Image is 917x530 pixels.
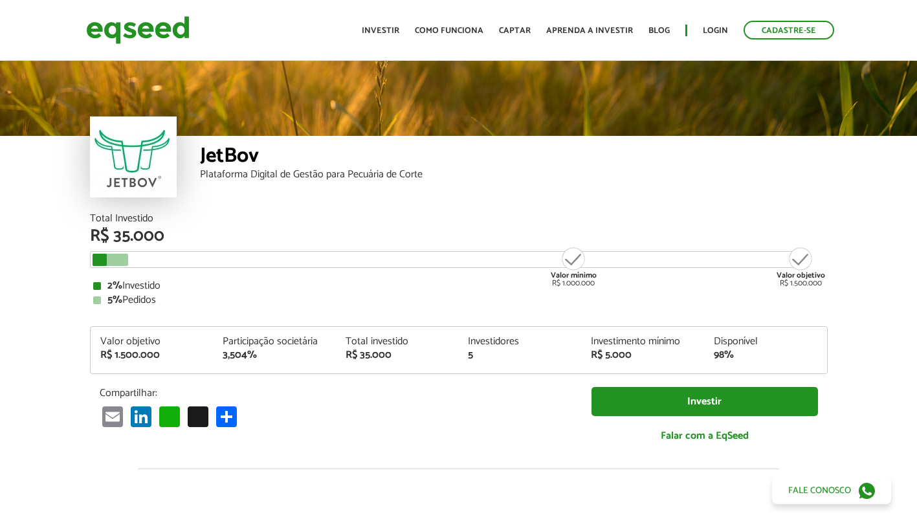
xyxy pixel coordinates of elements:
[551,269,597,282] strong: Valor mínimo
[591,350,694,360] div: R$ 5.000
[100,406,126,427] a: Email
[468,350,571,360] div: 5
[100,350,204,360] div: R$ 1.500.000
[346,350,449,360] div: R$ 35.000
[93,281,824,291] div: Investido
[468,337,571,347] div: Investidores
[546,27,633,35] a: Aprenda a investir
[200,170,828,180] div: Plataforma Digital de Gestão para Pecuária de Corte
[744,21,834,39] a: Cadastre-se
[90,228,828,245] div: R$ 35.000
[86,13,190,47] img: EqSeed
[90,214,828,224] div: Total Investido
[346,337,449,347] div: Total investido
[714,350,817,360] div: 98%
[128,406,154,427] a: LinkedIn
[714,337,817,347] div: Disponível
[777,246,825,287] div: R$ 1.500.000
[107,277,122,294] strong: 2%
[591,387,818,416] a: Investir
[185,406,211,427] a: X
[591,423,818,449] a: Falar com a EqSeed
[499,27,531,35] a: Captar
[772,477,891,504] a: Fale conosco
[777,269,825,282] strong: Valor objetivo
[223,350,326,360] div: 3,504%
[157,406,182,427] a: WhatsApp
[100,387,572,399] p: Compartilhar:
[100,337,204,347] div: Valor objetivo
[415,27,483,35] a: Como funciona
[223,337,326,347] div: Participação societária
[703,27,728,35] a: Login
[200,146,828,170] div: JetBov
[107,291,122,309] strong: 5%
[93,295,824,305] div: Pedidos
[648,27,670,35] a: Blog
[362,27,399,35] a: Investir
[549,246,598,287] div: R$ 1.000.000
[591,337,694,347] div: Investimento mínimo
[214,406,239,427] a: Compartilhar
